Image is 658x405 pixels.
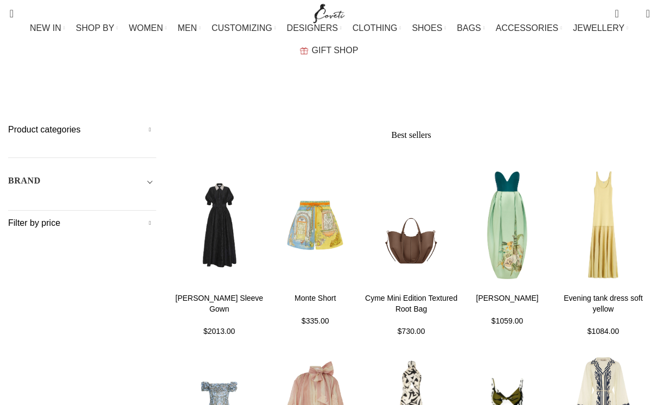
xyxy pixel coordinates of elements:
span: $730.00 [398,327,425,336]
span: CLOTHING [353,23,398,33]
a: CUSTOMIZING [212,17,276,39]
a: MEN [178,17,201,39]
a: 0 [609,3,624,24]
span: GIFT SHOP [312,45,359,55]
h5: Filter by price [8,217,156,229]
a: CLOTHING [353,17,401,39]
img: Toteme-Evening-tank-dress-soft-yellow-541928_nobg.png [557,160,650,290]
span: WOMEN [129,23,163,33]
a: DESIGNERS [287,17,342,39]
img: Alemais-Monte-Short-3.jpg [269,160,362,290]
span: $2013.00 [203,327,235,336]
span: 0 [629,11,637,19]
span: SHOES [412,23,442,33]
h5: BRAND [8,175,41,187]
a: GIFT SHOP [300,40,359,61]
span: CUSTOMIZING [212,23,272,33]
h2: Best sellers [173,129,650,141]
img: Rebecca-Vallance-Esther-Short-Sleeve-Gown-7-scaled.jpg [173,160,266,290]
h4: [PERSON_NAME] Sleeve Gown [173,293,266,314]
img: GiftBag [300,47,308,54]
a: Search [3,3,14,24]
a: JEWELLERY [573,17,628,39]
a: NEW IN [30,17,65,39]
img: Alemais-Anita-Gown.jpg [461,160,554,290]
span: BAGS [457,23,481,33]
a: [PERSON_NAME] Sleeve Gown $2013.00 [173,293,266,338]
h1: Search results: “iluminated” [184,62,475,91]
a: WOMEN [129,17,167,39]
a: Cyme Mini Edition Textured Root Bag $730.00 [365,293,458,338]
a: [PERSON_NAME] $1059.00 [461,293,554,327]
span: $1084.00 [587,327,619,336]
span: SHOP BY [76,23,114,33]
span: NEW IN [30,23,61,33]
span: $335.00 [302,317,329,325]
div: Main navigation [3,17,655,61]
a: Monte Short $335.00 [269,293,362,327]
span: ACCESSORIES [496,23,559,33]
a: BAGS [457,17,484,39]
span: $1059.00 [491,317,523,325]
a: SHOP BY [76,17,118,39]
a: Evening tank dress soft yellow $1084.00 [557,293,650,338]
h5: Product categories [8,124,156,136]
span: JEWELLERY [573,23,624,33]
div: My Wishlist [627,3,638,24]
div: Toggle filter [8,174,156,194]
h4: Evening tank dress soft yellow [557,293,650,314]
a: Site logo [311,8,347,17]
h4: Cyme Mini Edition Textured Root Bag [365,293,458,314]
span: MEN [178,23,197,33]
h4: [PERSON_NAME] [461,293,554,304]
span: 0 [616,5,624,14]
span: DESIGNERS [287,23,338,33]
a: ACCESSORIES [496,17,563,39]
h4: Monte Short [269,293,362,304]
img: Polene-73.png [365,160,458,290]
a: SHOES [412,17,446,39]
